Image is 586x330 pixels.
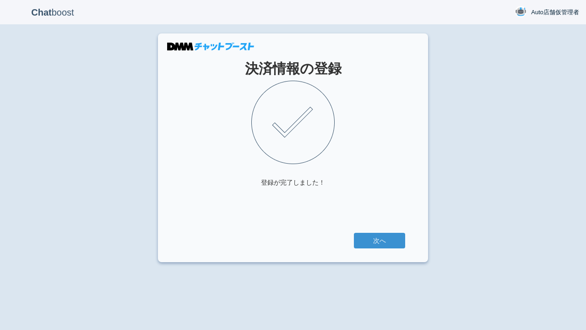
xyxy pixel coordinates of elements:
[515,6,526,17] img: User Image
[31,7,51,17] b: Chat
[167,43,254,50] img: DMMチャットブースト
[261,178,325,187] div: 登録が完了しました！
[7,1,98,24] p: boost
[251,81,335,164] img: check.png
[181,61,405,76] h1: 決済情報の登録
[531,8,579,17] span: Auto店舗仮管理者
[354,233,405,248] a: 次へ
